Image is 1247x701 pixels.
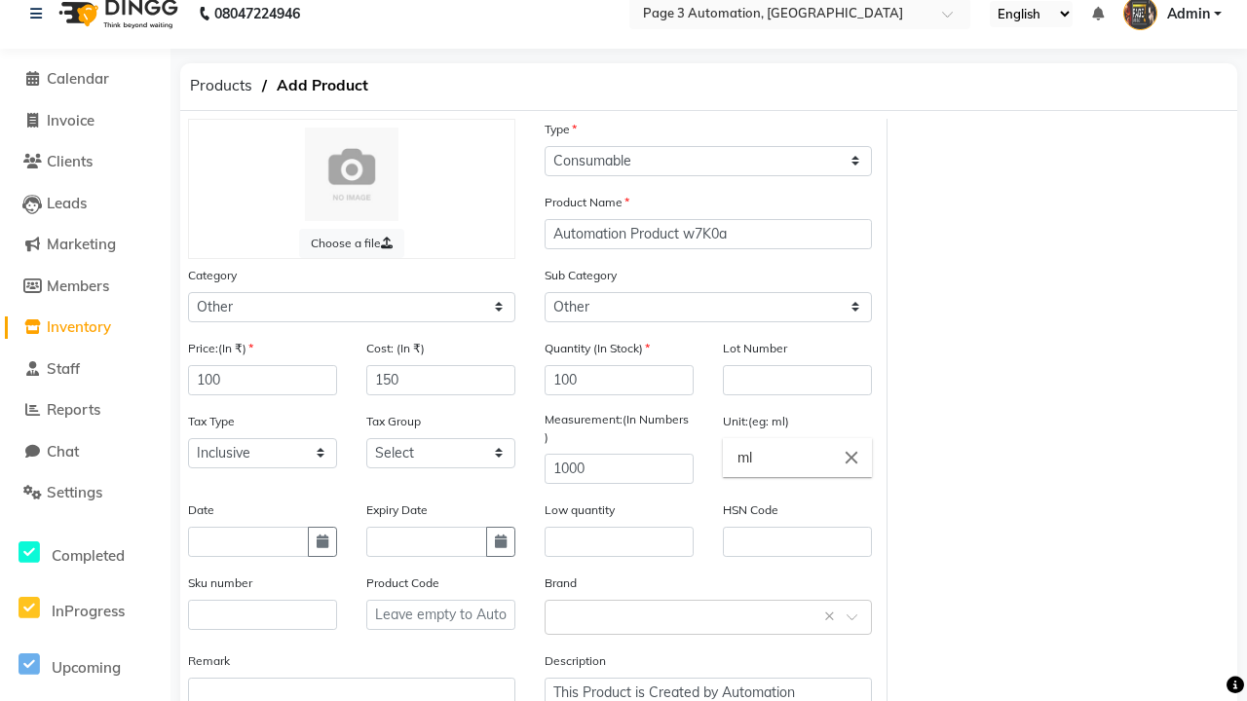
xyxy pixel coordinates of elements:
[47,317,111,336] span: Inventory
[188,652,230,670] label: Remark
[47,235,116,253] span: Marketing
[366,501,428,519] label: Expiry Date
[545,501,615,519] label: Low quantity
[5,234,166,256] a: Marketing
[1167,4,1210,24] span: Admin
[545,652,606,670] label: Description
[723,340,787,357] label: Lot Number
[545,340,650,357] label: Quantity (In Stock)
[5,110,166,132] a: Invoice
[188,340,253,357] label: Price:(In ₹)
[545,194,629,211] label: Product Name
[366,340,425,357] label: Cost: (In ₹)
[5,151,166,173] a: Clients
[188,574,252,592] label: Sku number
[5,482,166,504] a: Settings
[47,69,109,88] span: Calendar
[5,276,166,298] a: Members
[5,441,166,463] a: Chat
[545,574,577,592] label: Brand
[188,501,214,519] label: Date
[188,267,237,284] label: Category
[267,68,378,103] span: Add Product
[47,400,100,419] span: Reports
[47,194,87,212] span: Leads
[841,447,862,468] i: Close
[545,267,617,284] label: Sub Category
[723,501,778,519] label: HSN Code
[824,607,841,627] span: Clear all
[299,229,404,258] label: Choose a file
[47,152,93,170] span: Clients
[5,399,166,422] a: Reports
[52,658,121,677] span: Upcoming
[366,574,439,592] label: Product Code
[5,68,166,91] a: Calendar
[366,600,515,630] input: Leave empty to Autogenerate
[366,413,421,430] label: Tax Group
[723,413,789,430] label: Unit:(eg: ml)
[180,68,262,103] span: Products
[47,483,102,501] span: Settings
[47,442,79,461] span: Chat
[52,546,125,565] span: Completed
[545,411,694,446] label: Measurement:(In Numbers )
[5,358,166,381] a: Staff
[5,316,166,339] a: Inventory
[47,277,109,295] span: Members
[545,121,577,138] label: Type
[52,602,125,620] span: InProgress
[47,111,94,129] span: Invoice
[188,413,235,430] label: Tax Type
[47,359,80,378] span: Staff
[5,193,166,215] a: Leads
[305,128,398,221] img: Cinque Terre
